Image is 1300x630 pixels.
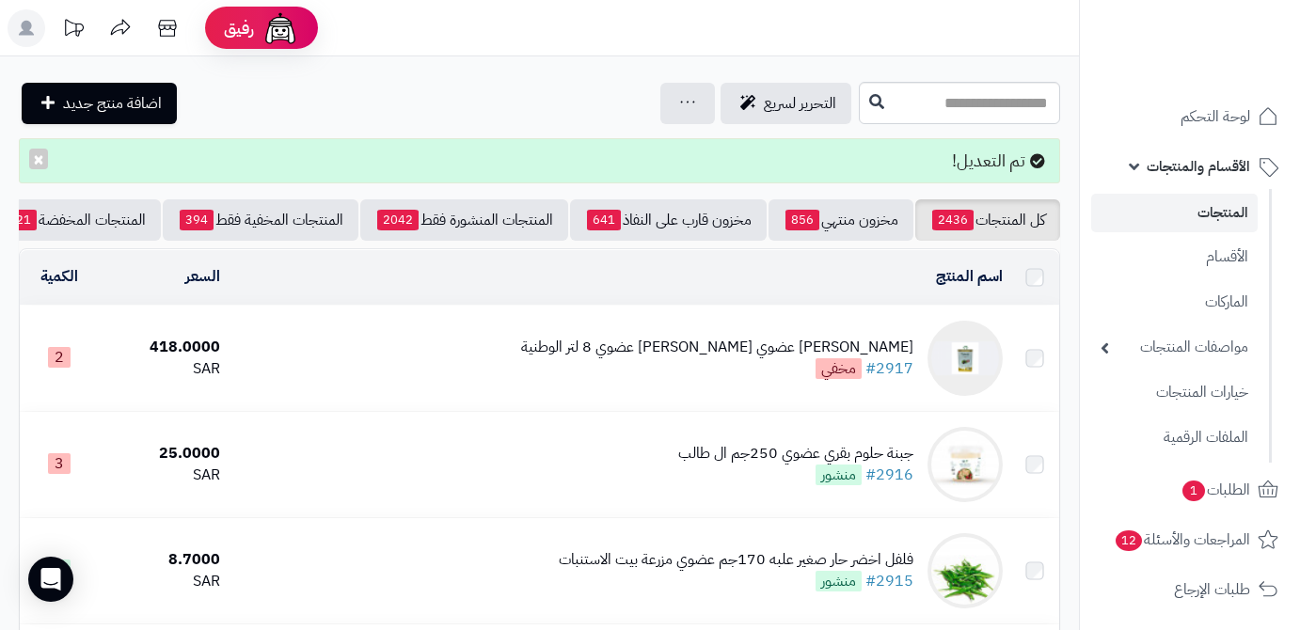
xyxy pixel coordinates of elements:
div: SAR [106,465,220,486]
a: السعر [185,265,220,288]
a: #2917 [865,357,913,380]
span: منشور [816,465,862,485]
img: ai-face.png [262,9,299,47]
a: طلبات الإرجاع [1091,567,1289,612]
span: المراجعات والأسئلة [1114,527,1250,553]
span: 2 [48,347,71,368]
img: logo-2.png [1172,44,1282,84]
a: التحرير لسريع [721,83,851,124]
a: الأقسام [1091,237,1258,277]
button: × [29,149,48,169]
span: رفيق [224,17,254,39]
span: اضافة منتج جديد [63,92,162,115]
div: جبنة حلوم بقري عضوي 250جم ال طالب [678,443,913,465]
a: الملفات الرقمية [1091,417,1258,458]
a: مخزون منتهي856 [769,199,913,241]
div: [PERSON_NAME] عضوي [PERSON_NAME] عضوي 8 لتر الوطنية [521,337,913,358]
span: الأقسام والمنتجات [1147,153,1250,180]
span: 2436 [932,210,974,230]
a: #2916 [865,464,913,486]
span: 394 [180,210,214,230]
span: 21 [10,210,37,230]
a: تحديثات المنصة [50,9,97,52]
img: فلفل اخضر حار صغير علبه 170جم عضوي مزرعة بيت الاستنبات [927,533,1003,608]
span: 1 [1182,480,1205,500]
span: 12 [1116,529,1143,550]
img: زيت زيتون عضوي بكر ممتاز عضوي 8 لتر الوطنية [927,321,1003,396]
div: SAR [106,571,220,592]
span: 2042 [377,210,419,230]
a: اضافة منتج جديد [22,83,177,124]
div: 418.0000 [106,337,220,358]
a: الماركات [1091,282,1258,323]
div: SAR [106,358,220,380]
div: تم التعديل! [19,138,1060,183]
img: جبنة حلوم بقري عضوي 250جم ال طالب [927,427,1003,502]
a: #2915 [865,570,913,592]
span: لوحة التحكم [1181,103,1250,130]
a: مخزون قارب على النفاذ641 [570,199,767,241]
span: الطلبات [1181,477,1250,503]
a: المنتجات [1091,194,1258,232]
a: مواصفات المنتجات [1091,327,1258,368]
a: المراجعات والأسئلة12 [1091,517,1289,562]
span: التحرير لسريع [764,92,836,115]
div: فلفل اخضر حار صغير علبه 170جم عضوي مزرعة بيت الاستنبات [559,549,913,571]
span: 641 [587,210,621,230]
span: طلبات الإرجاع [1174,576,1250,603]
a: المنتجات المخفية فقط394 [163,199,358,241]
a: كل المنتجات2436 [915,199,1060,241]
div: Open Intercom Messenger [28,557,73,602]
span: 3 [48,453,71,474]
a: خيارات المنتجات [1091,372,1258,413]
a: اسم المنتج [936,265,1003,288]
span: منشور [816,571,862,591]
a: المنتجات المنشورة فقط2042 [360,199,568,241]
div: 8.7000 [106,549,220,571]
a: الطلبات1 [1091,467,1289,512]
span: مخفي [816,358,862,379]
div: 25.0000 [106,443,220,465]
span: 856 [785,210,819,230]
a: الكمية [40,265,78,288]
a: لوحة التحكم [1091,94,1289,139]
